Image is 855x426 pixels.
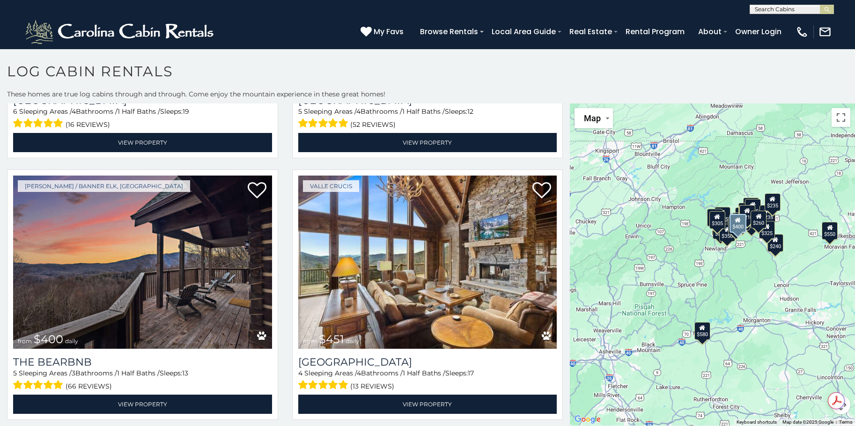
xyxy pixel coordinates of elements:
[298,368,557,392] div: Sleeping Areas / Bathrooms / Sleeps:
[303,180,359,192] a: Valle Crucis
[759,221,774,239] div: $325
[117,369,160,377] span: 1 Half Baths /
[13,176,272,349] a: The Bearbnb from $400 daily
[584,113,601,123] span: Map
[13,133,272,152] a: View Property
[729,214,746,233] div: $400
[346,338,359,345] span: daily
[13,356,272,368] a: The Bearbnb
[18,180,190,192] a: [PERSON_NAME] / Banner Elk, [GEOGRAPHIC_DATA]
[13,368,272,392] div: Sleeping Areas / Bathrooms / Sleeps:
[739,205,755,223] div: $210
[693,23,726,40] a: About
[764,193,780,211] div: $235
[350,380,394,392] span: (13 reviews)
[356,107,361,116] span: 4
[738,203,754,220] div: $360
[575,108,613,128] button: Change map style
[572,413,603,426] img: Google
[13,395,272,414] a: View Property
[298,176,557,349] img: Cucumber Tree Lodge
[374,26,404,37] span: My Favs
[403,369,445,377] span: 1 Half Baths /
[713,221,729,239] div: $225
[66,380,112,392] span: (66 reviews)
[730,23,786,40] a: Owner Login
[707,209,723,227] div: $295
[13,176,272,349] img: The Bearbnb
[796,25,809,38] img: phone-regular-white.png
[298,369,302,377] span: 4
[719,224,735,242] div: $350
[72,369,75,377] span: 3
[183,107,189,116] span: 19
[72,107,76,116] span: 4
[182,369,188,377] span: 13
[361,26,406,38] a: My Favs
[694,322,710,340] div: $580
[303,338,317,345] span: from
[298,176,557,349] a: Cucumber Tree Lodge from $451 daily
[298,133,557,152] a: View Property
[737,419,777,426] button: Keyboard shortcuts
[621,23,689,40] a: Rental Program
[66,118,110,131] span: (16 reviews)
[709,211,725,229] div: $305
[468,369,474,377] span: 17
[759,220,775,238] div: $350
[350,118,396,131] span: (52 reviews)
[782,419,833,425] span: Map data ©2025 Google
[65,338,78,345] span: daily
[298,107,557,131] div: Sleeping Areas / Bathrooms / Sleeps:
[487,23,560,40] a: Local Area Guide
[751,211,767,228] div: $260
[745,199,761,217] div: $255
[298,395,557,414] a: View Property
[714,207,730,225] div: $395
[298,107,302,116] span: 5
[34,332,63,346] span: $400
[467,107,473,116] span: 12
[319,332,344,346] span: $451
[532,181,551,201] a: Add to favorites
[13,107,17,116] span: 6
[13,369,17,377] span: 5
[402,107,445,116] span: 1 Half Baths /
[298,356,557,368] a: [GEOGRAPHIC_DATA]
[572,413,603,426] a: Open this area in Google Maps (opens a new window)
[822,222,838,240] div: $550
[565,23,617,40] a: Real Estate
[248,181,266,201] a: Add to favorites
[357,369,361,377] span: 4
[839,419,852,425] a: Terms (opens in new tab)
[767,234,783,252] div: $240
[743,198,759,215] div: $320
[18,338,32,345] span: from
[759,205,775,223] div: $235
[832,108,850,127] button: Toggle fullscreen view
[415,23,483,40] a: Browse Rentals
[728,217,744,235] div: $230
[818,25,832,38] img: mail-regular-white.png
[118,107,160,116] span: 1 Half Baths /
[13,107,272,131] div: Sleeping Areas / Bathrooms / Sleeps:
[23,18,218,46] img: White-1-2.png
[298,356,557,368] h3: Cucumber Tree Lodge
